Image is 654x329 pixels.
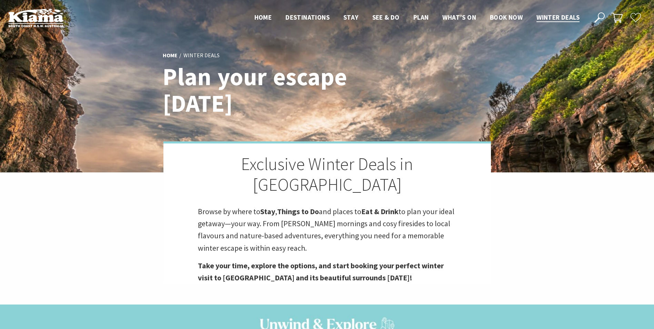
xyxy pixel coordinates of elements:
[343,13,359,21] span: Stay
[490,13,523,21] span: Book now
[277,207,319,216] strong: Things to Do
[8,8,63,27] img: Kiama Logo
[198,206,456,254] p: Browse by where to , and places to to plan your ideal getaway—your way. From [PERSON_NAME] mornin...
[361,207,399,216] strong: Eat & Drink
[372,13,400,21] span: See & Do
[198,261,444,282] strong: Take your time, explore the options, and start booking your perfect winter visit to [GEOGRAPHIC_D...
[198,154,456,195] h2: Exclusive Winter Deals in [GEOGRAPHIC_DATA]
[248,12,586,23] nav: Main Menu
[285,13,330,21] span: Destinations
[442,13,476,21] span: What’s On
[260,207,275,216] strong: Stay
[254,13,272,21] span: Home
[163,52,178,59] a: Home
[413,13,429,21] span: Plan
[183,51,220,60] li: Winter Deals
[163,64,358,117] h1: Plan your escape [DATE]
[536,13,580,21] span: Winter Deals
